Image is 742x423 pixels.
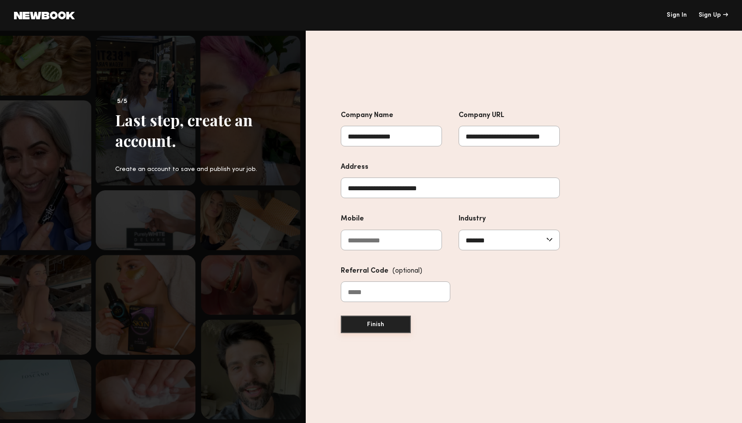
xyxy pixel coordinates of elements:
[341,178,560,198] input: Address
[115,165,279,174] div: Create an account to save and publish your job.
[341,126,442,146] input: Company Name
[459,126,560,146] input: Company URL
[341,161,560,173] div: Address
[392,265,422,277] div: (optional)
[667,12,687,18] a: Sign In
[115,96,279,107] div: 5/5
[341,316,411,333] button: Finish
[115,110,279,151] div: Last step, create an account.
[341,213,442,225] div: Mobile
[341,281,450,302] input: Referral Code(optional)
[459,110,560,121] div: Company URL
[341,265,450,277] div: Referral Code
[699,12,728,18] a: Sign Up
[459,213,560,225] div: Industry
[341,230,442,250] input: Mobile
[341,110,442,121] div: Company Name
